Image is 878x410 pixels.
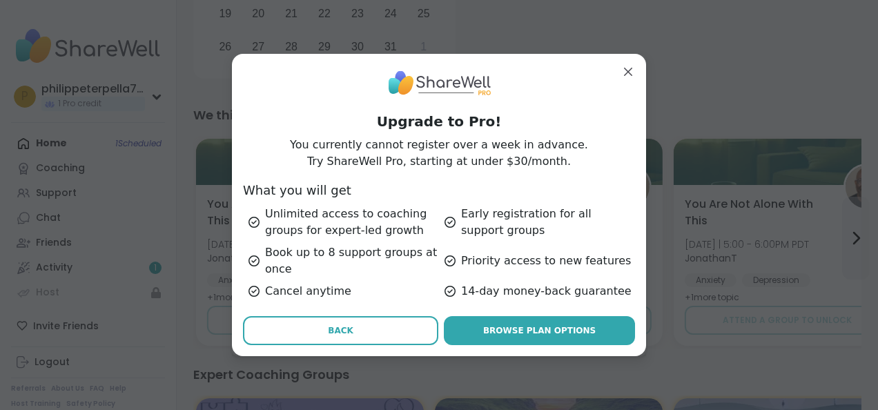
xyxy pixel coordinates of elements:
div: Early registration for all support groups [445,206,635,239]
div: Book up to 8 support groups at once [248,244,439,277]
span: Browse Plan Options [483,324,596,337]
img: ShareWell Logo [387,65,491,100]
p: You currently cannot register over a week in advance. Try ShareWell Pro, starting at under $30/mo... [290,137,588,170]
a: Browse Plan Options [444,316,635,345]
div: 14-day money-back guarantee [445,283,635,300]
div: Cancel anytime [248,283,439,300]
div: Priority access to new features [445,244,635,277]
h3: What you will get [243,181,635,200]
h1: Upgrade to Pro! [243,112,635,131]
span: Back [328,324,353,337]
div: Unlimited access to coaching groups for expert-led growth [248,206,439,239]
button: Back [243,316,438,345]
